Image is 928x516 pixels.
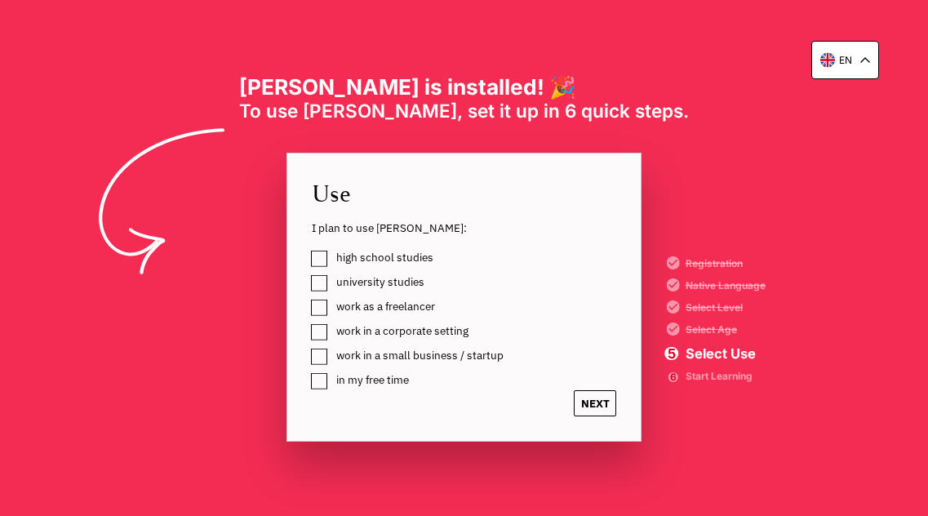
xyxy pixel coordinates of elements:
p: en [839,54,852,66]
span: work in a small business / startup [336,349,504,362]
span: in my free time [336,374,409,386]
span: NEXT [574,390,616,416]
span: Select Level [686,303,766,313]
span: To use [PERSON_NAME], set it up in 6 quick steps. [239,100,689,122]
span: work in a corporate setting [336,325,468,337]
span: Select Use [686,347,766,361]
span: high school studies [336,251,433,264]
span: work as a freelancer [336,300,435,313]
h1: [PERSON_NAME] is installed! 🎉 [239,74,689,100]
span: Registration [686,259,766,269]
span: Start Learning [686,372,766,381]
span: university studies [336,276,424,288]
span: Use [312,178,616,209]
span: Select Age [686,325,766,335]
span: I plan to use [PERSON_NAME]: [312,221,616,235]
span: Native Language [686,281,766,291]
